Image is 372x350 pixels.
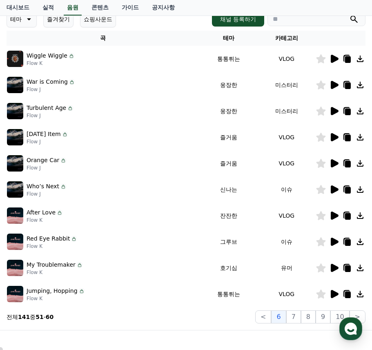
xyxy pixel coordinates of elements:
[316,310,330,323] button: 9
[27,243,77,250] p: Flow K
[43,11,74,27] button: 즐겨찾기
[7,286,23,302] img: music
[7,234,23,250] img: music
[7,77,23,93] img: music
[7,11,37,27] button: 테마
[212,12,264,27] button: 채널 등록하기
[301,310,316,323] button: 8
[7,31,199,46] th: 곡
[46,314,53,320] strong: 60
[199,98,257,124] td: 웅장한
[26,271,31,278] span: 홈
[126,271,136,278] span: 설정
[27,234,70,243] p: Red Eye Rabbit
[27,51,67,60] p: Wiggle Wiggle
[27,165,67,171] p: Flow J
[27,86,75,93] p: Flow J
[286,310,301,323] button: 7
[27,156,59,165] p: Orange Car
[258,229,316,255] td: 이슈
[7,313,53,321] p: 전체 중 -
[258,46,316,72] td: VLOG
[75,272,85,278] span: 대화
[258,255,316,281] td: 유머
[330,310,349,323] button: 10
[54,259,105,279] a: 대화
[258,98,316,124] td: 미스터리
[27,130,61,138] p: [DATE] Item
[7,129,23,145] img: music
[7,181,23,198] img: music
[258,31,316,46] th: 카테고리
[27,138,68,145] p: Flow J
[7,103,23,119] img: music
[27,208,56,217] p: After Love
[199,176,257,203] td: 신나는
[258,150,316,176] td: VLOG
[199,46,257,72] td: 통통튀는
[7,51,23,67] img: music
[2,259,54,279] a: 홈
[7,207,23,224] img: music
[199,150,257,176] td: 즐거움
[7,260,23,276] img: music
[36,314,43,320] strong: 51
[258,72,316,98] td: 미스터리
[258,124,316,150] td: VLOG
[27,217,63,223] p: Flow K
[199,255,257,281] td: 호기심
[27,60,75,67] p: Flow K
[18,314,30,320] strong: 141
[27,104,66,112] p: Turbulent Age
[199,229,257,255] td: 그루브
[105,259,157,279] a: 설정
[258,203,316,229] td: VLOG
[27,78,68,86] p: War is Coming
[271,310,286,323] button: 6
[199,281,257,307] td: 통통튀는
[27,191,67,197] p: Flow J
[27,295,85,302] p: Flow K
[80,11,116,27] button: 쇼핑사운드
[27,112,74,119] p: Flow J
[350,310,365,323] button: >
[27,182,59,191] p: Who’s Next
[10,13,22,25] p: 테마
[7,155,23,172] img: music
[27,269,83,276] p: Flow K
[199,124,257,150] td: 즐거움
[258,176,316,203] td: 이슈
[27,261,76,269] p: My Troublemaker
[199,72,257,98] td: 웅장한
[199,31,257,46] th: 테마
[258,281,316,307] td: VLOG
[255,310,271,323] button: <
[27,287,78,295] p: Jumping, Hopping
[199,203,257,229] td: 잔잔한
